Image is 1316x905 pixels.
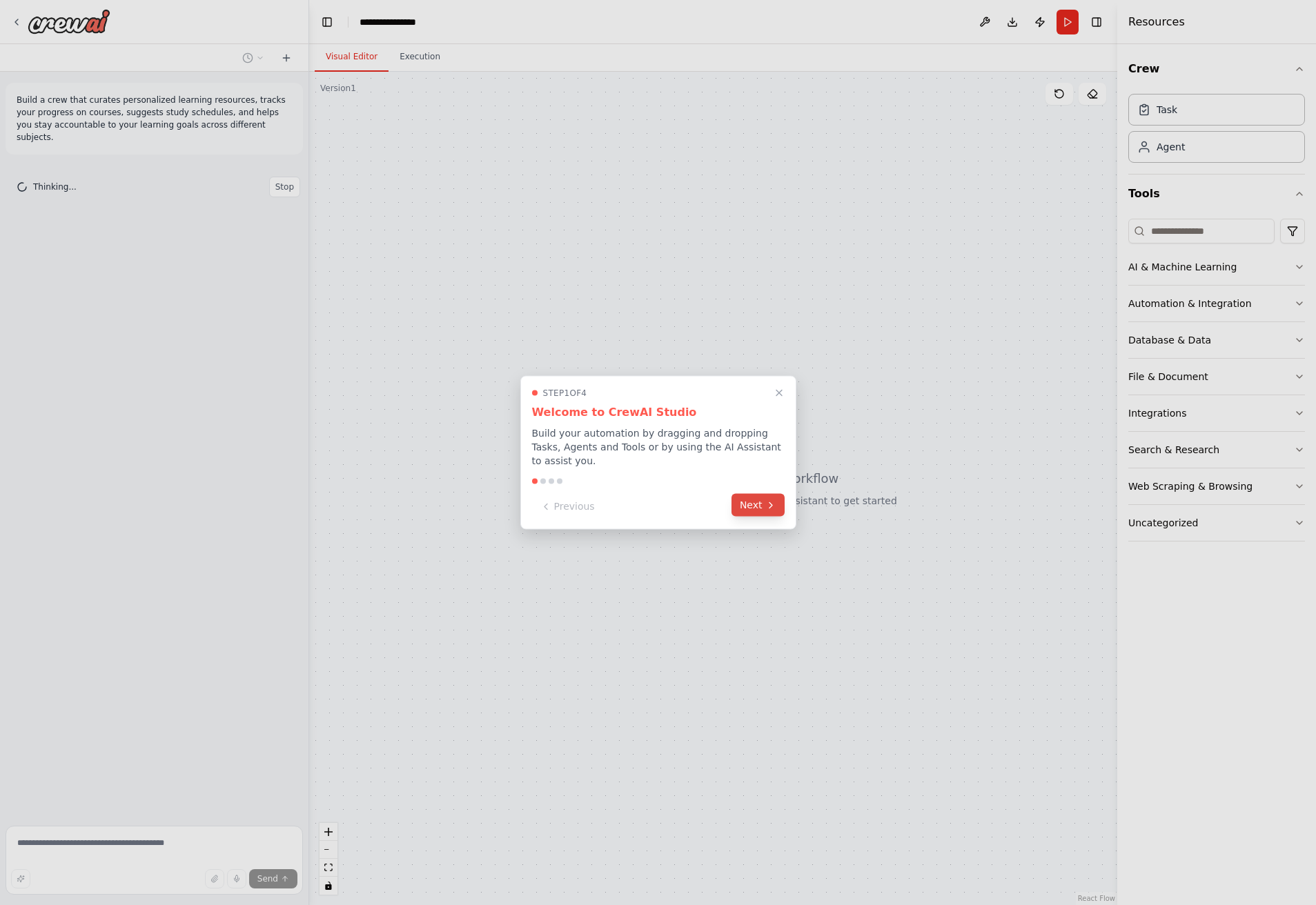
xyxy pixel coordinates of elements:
[771,385,787,401] button: Close walkthrough
[543,388,587,399] span: Step 1 of 4
[532,404,785,421] h3: Welcome to CrewAI Studio
[317,12,337,32] button: Hide left sidebar
[532,495,603,518] button: Previous
[731,494,785,517] button: Next
[532,426,785,468] p: Build your automation by dragging and dropping Tasks, Agents and Tools or by using the AI Assista...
